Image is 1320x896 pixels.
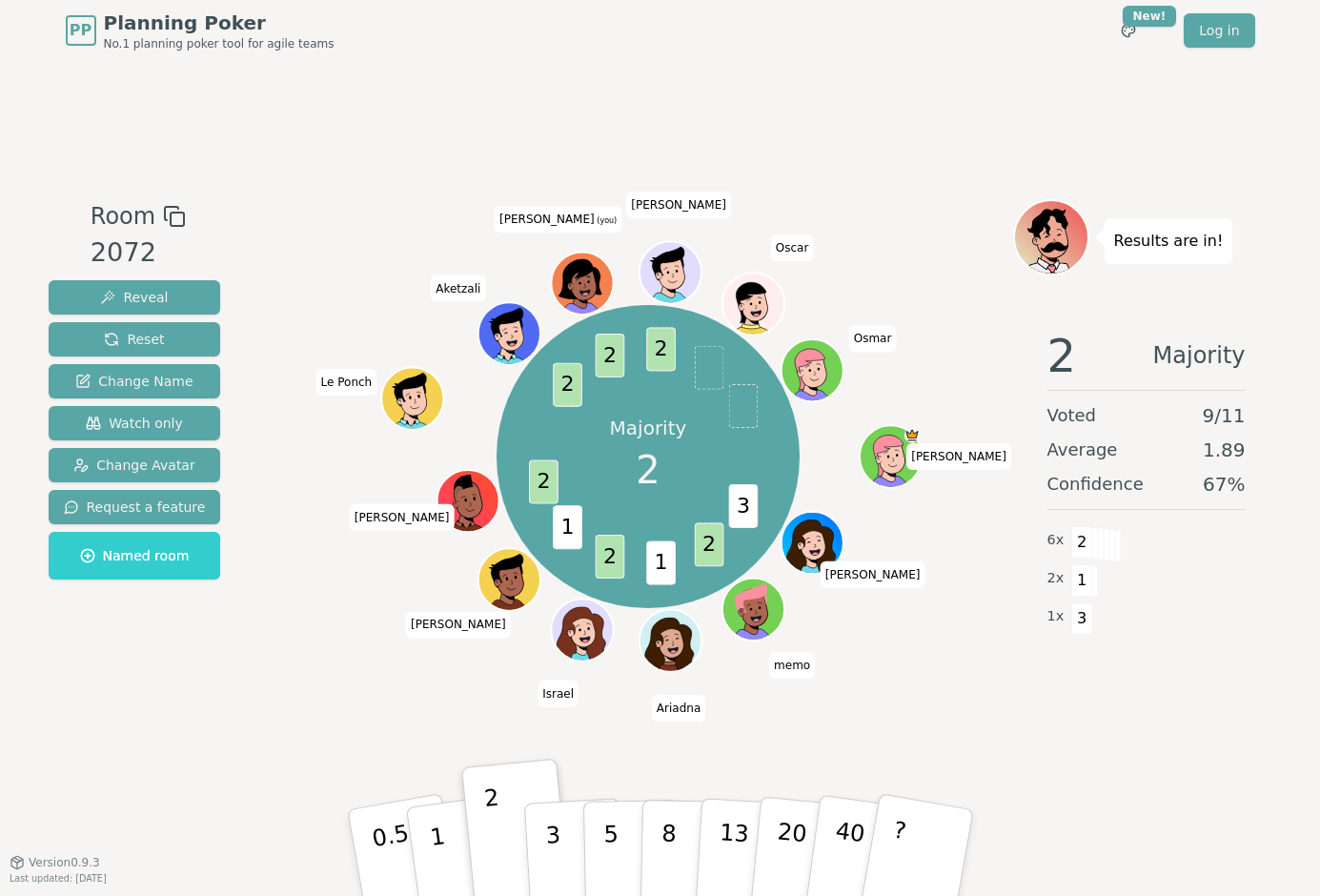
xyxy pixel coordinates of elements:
[80,546,190,565] span: Named room
[646,328,676,372] span: 2
[49,406,221,440] button: Watch only
[1203,437,1246,463] span: 1.89
[431,275,485,301] span: Click to change your name
[73,456,195,475] span: Change Avatar
[636,441,660,499] span: 2
[1047,606,1065,627] span: 1 x
[595,216,618,225] span: (you)
[104,36,335,51] span: No.1 planning poker tool for agile teams
[821,560,925,587] span: Click to change your name
[529,460,558,504] span: 2
[849,325,897,352] span: Click to change your name
[596,334,625,377] span: 2
[904,427,920,442] span: Miguel is the host
[695,523,724,567] span: 2
[406,611,511,638] span: Click to change your name
[75,372,193,391] span: Change Name
[1203,471,1245,498] span: 67 %
[553,363,582,407] span: 2
[350,503,455,530] span: Click to change your name
[482,784,507,888] p: 2
[1153,333,1246,378] span: Majority
[1047,437,1118,463] span: Average
[49,532,221,580] button: Named room
[1047,471,1144,498] span: Confidence
[104,10,335,36] span: Planning Poker
[1203,402,1246,429] span: 9 / 11
[538,681,579,707] span: Click to change your name
[64,498,206,517] span: Request a feature
[626,192,731,218] span: Click to change your name
[1071,526,1093,559] span: 2
[10,873,107,884] span: Last updated: [DATE]
[1071,602,1093,635] span: 3
[1047,333,1077,378] span: 2
[10,855,100,870] button: Version0.9.3
[86,414,183,433] span: Watch only
[652,695,705,722] span: Click to change your name
[553,254,611,312] button: Click to change your avatar
[646,541,676,585] span: 1
[100,288,168,307] span: Reveal
[1184,13,1254,48] a: Log in
[1114,228,1224,255] p: Results are in!
[596,535,625,579] span: 2
[104,330,164,349] span: Reset
[1047,568,1065,589] span: 2 x
[91,199,155,234] span: Room
[553,506,582,550] span: 1
[49,322,221,356] button: Reset
[1047,402,1097,429] span: Voted
[769,652,815,679] span: Click to change your name
[66,10,335,51] a: PPPlanning PokerNo.1 planning poker tool for agile teams
[49,490,221,524] button: Request a feature
[70,19,91,42] span: PP
[1071,564,1093,597] span: 1
[49,364,221,398] button: Change Name
[1123,6,1177,27] div: New!
[316,369,377,396] span: Click to change your name
[1111,13,1146,48] button: New!
[729,484,759,528] span: 3
[29,855,100,870] span: Version 0.9.3
[495,206,621,233] span: Click to change your name
[610,415,687,441] p: Majority
[49,448,221,482] button: Change Avatar
[49,280,221,315] button: Reveal
[906,443,1011,470] span: Click to change your name
[771,234,814,261] span: Click to change your name
[91,234,186,273] div: 2072
[1047,530,1065,551] span: 6 x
